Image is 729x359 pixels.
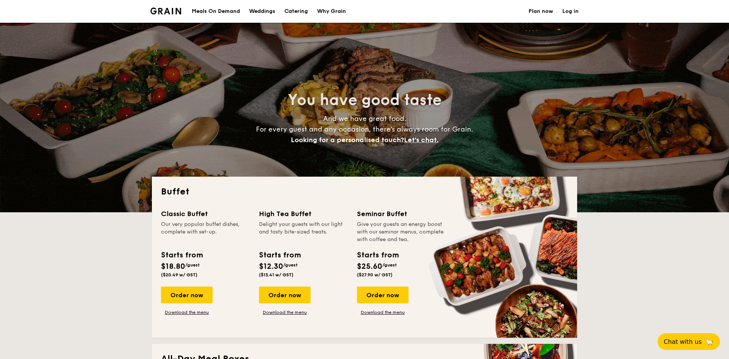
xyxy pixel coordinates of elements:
[259,309,311,315] a: Download the menu
[161,309,213,315] a: Download the menu
[161,209,250,219] div: Classic Buffet
[382,262,397,268] span: /guest
[291,136,404,144] span: Looking for a personalised touch?
[357,309,409,315] a: Download the menu
[256,114,473,144] span: And we have great food. For every guest and any occasion, there’s always room for Grain.
[288,91,442,109] span: You have good taste
[357,287,409,303] div: Order now
[259,249,300,261] div: Starts from
[185,262,200,268] span: /guest
[357,249,398,261] div: Starts from
[161,221,250,243] div: Our very popular buffet dishes, complete with set-up.
[259,262,283,271] span: $12.30
[259,272,293,277] span: ($13.41 w/ GST)
[404,136,439,144] span: Let's chat.
[259,209,348,219] div: High Tea Buffet
[705,337,714,346] span: 🦙
[150,8,181,14] img: Grain
[357,209,446,219] div: Seminar Buffet
[161,287,213,303] div: Order now
[357,221,446,243] div: Give your guests an energy boost with our seminar menus, complete with coffee and tea.
[259,287,311,303] div: Order now
[658,333,720,350] button: Chat with us🦙
[283,262,298,268] span: /guest
[161,272,197,277] span: ($20.49 w/ GST)
[357,262,382,271] span: $25.60
[259,221,348,243] div: Delight your guests with our light and tasty bite-sized treats.
[357,272,393,277] span: ($27.90 w/ GST)
[161,249,202,261] div: Starts from
[150,8,181,14] a: Logotype
[161,186,568,198] h2: Buffet
[161,262,185,271] span: $18.80
[664,338,702,345] span: Chat with us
